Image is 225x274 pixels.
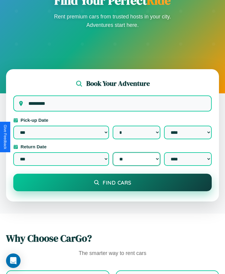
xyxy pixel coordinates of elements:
p: The smarter way to rent cars [6,249,219,258]
div: Open Intercom Messenger [6,253,21,268]
h2: Why Choose CarGo? [6,232,219,245]
div: Give Feedback [3,125,7,149]
label: Pick-up Date [13,118,212,123]
label: Return Date [13,144,212,149]
p: Rent premium cars from trusted hosts in your city. Adventures start here. [52,12,173,29]
button: Find Cars [13,174,212,191]
h2: Book Your Adventure [86,79,150,88]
